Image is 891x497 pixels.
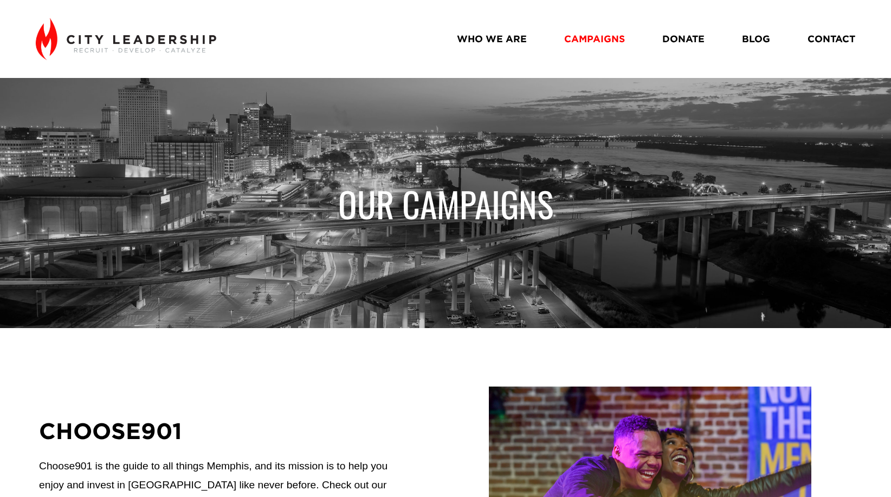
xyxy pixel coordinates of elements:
[457,29,527,48] a: WHO WE ARE
[36,18,216,60] img: City Leadership - Recruit. Develop. Catalyze.
[278,182,614,225] h1: OUR CAMPAIGNS
[662,29,705,48] a: DONATE
[808,29,855,48] a: CONTACT
[39,416,408,446] h2: CHOOSE901
[742,29,770,48] a: BLOG
[564,29,625,48] a: CAMPAIGNS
